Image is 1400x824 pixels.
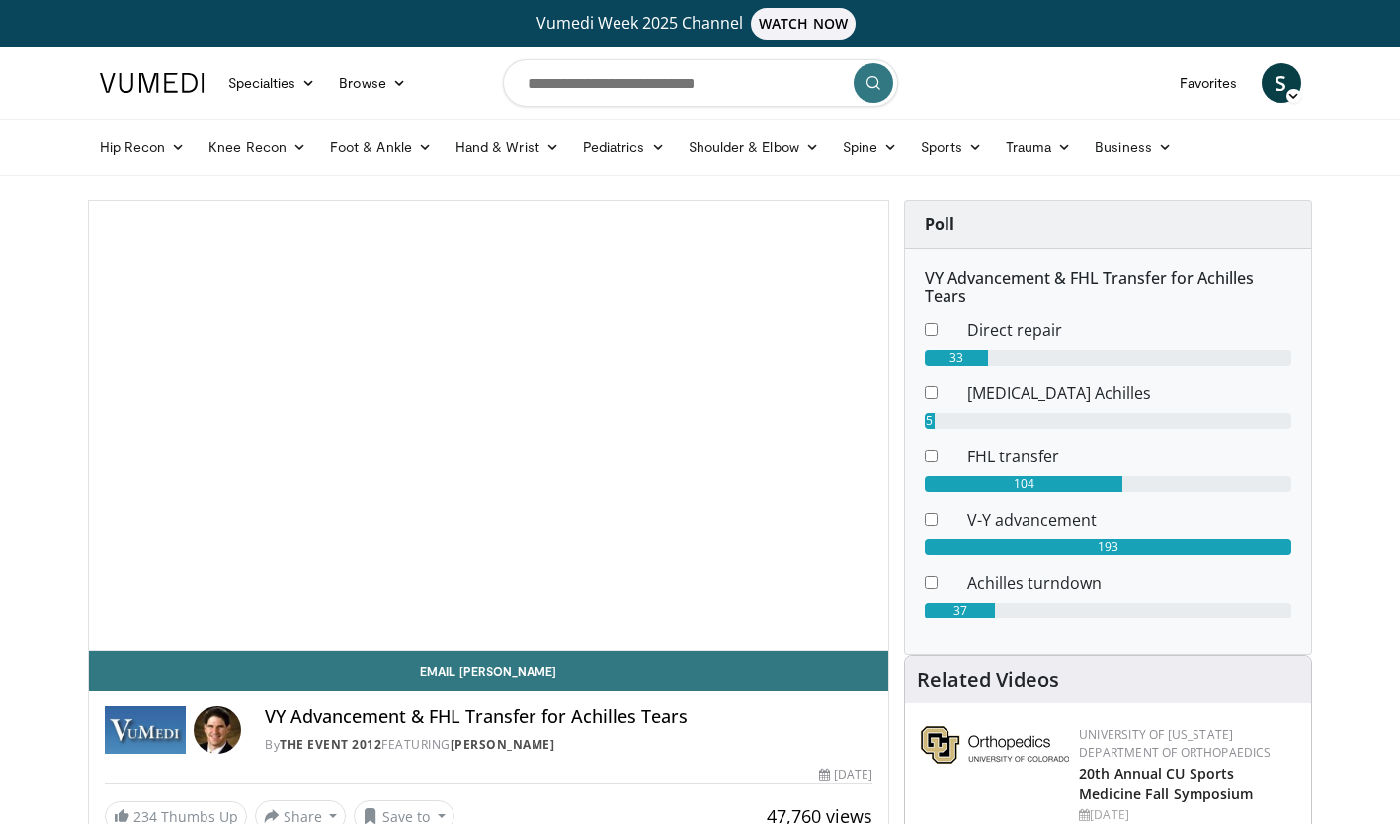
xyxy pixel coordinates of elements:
a: University of [US_STATE] Department of Orthopaedics [1079,726,1271,761]
a: Pediatrics [571,127,677,167]
a: Vumedi Week 2025 ChannelWATCH NOW [103,8,1298,40]
dd: FHL transfer [952,445,1306,468]
img: Avatar [194,706,241,754]
a: 20th Annual CU Sports Medicine Fall Symposium [1079,764,1253,803]
video-js: Video Player [89,201,889,651]
dd: Achilles turndown [952,571,1306,595]
a: S [1262,63,1301,103]
a: Knee Recon [197,127,318,167]
a: Spine [831,127,909,167]
a: Email [PERSON_NAME] [89,651,889,691]
h4: VY Advancement & FHL Transfer for Achilles Tears [265,706,872,728]
a: Trauma [994,127,1084,167]
div: 104 [925,476,1122,492]
a: Shoulder & Elbow [677,127,831,167]
a: Hip Recon [88,127,198,167]
input: Search topics, interventions [503,59,898,107]
div: [DATE] [1079,806,1295,824]
a: Specialties [216,63,328,103]
img: VuMedi Logo [100,73,205,93]
a: Foot & Ankle [318,127,444,167]
img: The Event 2012 [105,706,187,754]
a: Sports [909,127,994,167]
a: Hand & Wrist [444,127,571,167]
span: WATCH NOW [751,8,856,40]
dd: [MEDICAL_DATA] Achilles [952,381,1306,405]
h4: Related Videos [917,668,1059,692]
div: 193 [925,539,1291,555]
strong: Poll [925,213,954,235]
dd: Direct repair [952,318,1306,342]
div: [DATE] [819,766,872,783]
a: Browse [327,63,418,103]
h6: VY Advancement & FHL Transfer for Achilles Tears [925,269,1291,306]
div: By FEATURING [265,736,872,754]
a: Favorites [1168,63,1250,103]
a: [PERSON_NAME] [451,736,555,753]
div: 37 [925,603,995,618]
div: 33 [925,350,987,366]
dd: V-Y advancement [952,508,1306,532]
a: The Event 2012 [280,736,381,753]
img: 355603a8-37da-49b6-856f-e00d7e9307d3.png.150x105_q85_autocrop_double_scale_upscale_version-0.2.png [921,726,1069,764]
a: Business [1083,127,1184,167]
div: 5 [925,413,935,429]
